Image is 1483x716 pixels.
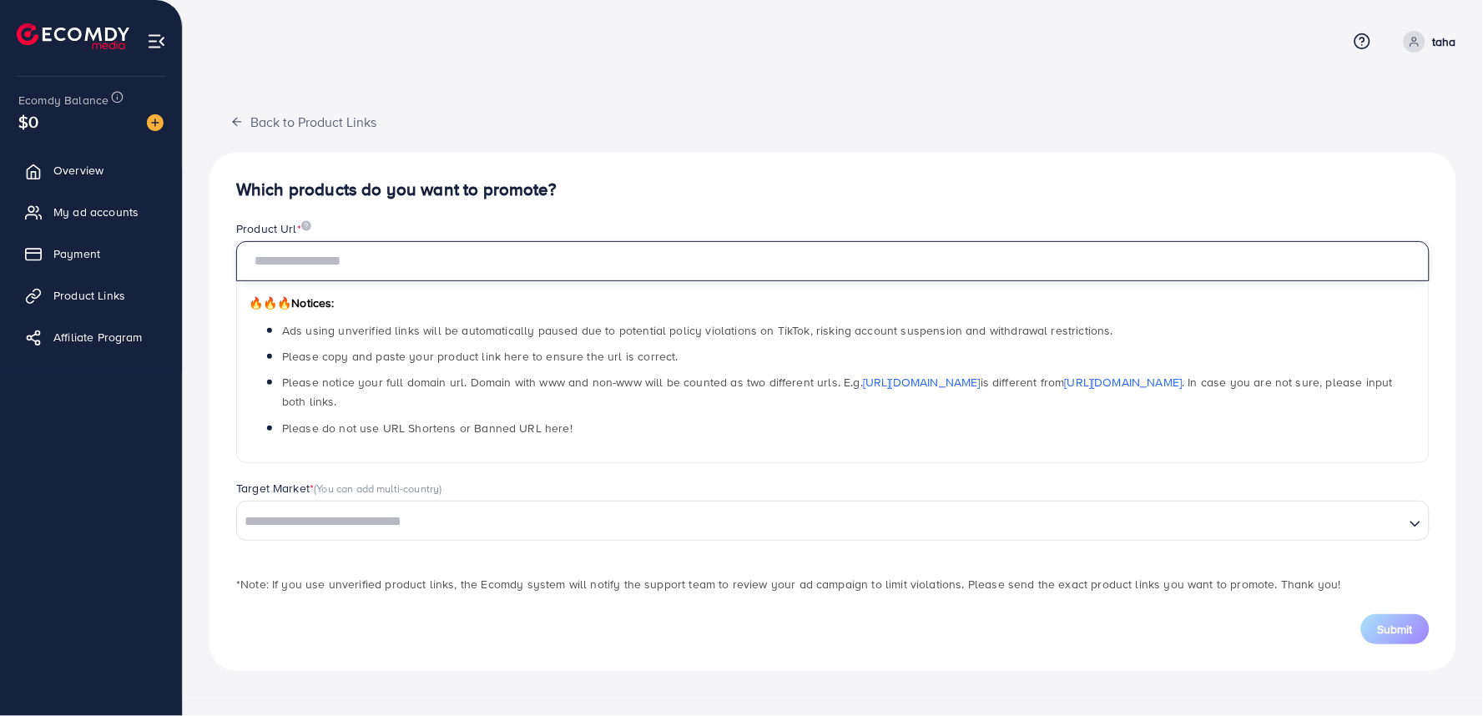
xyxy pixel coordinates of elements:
[236,220,311,237] label: Product Url
[13,237,169,270] a: Payment
[1065,374,1183,391] a: [URL][DOMAIN_NAME]
[236,501,1430,541] div: Search for option
[863,374,981,391] a: [URL][DOMAIN_NAME]
[282,348,678,365] span: Please copy and paste your product link here to ensure the url is correct.
[236,574,1430,594] p: *Note: If you use unverified product links, the Ecomdy system will notify the support team to rev...
[147,114,164,131] img: image
[1412,641,1470,703] iframe: Chat
[1432,32,1456,52] p: taha
[282,374,1393,410] span: Please notice your full domain url. Domain with www and non-www will be counted as two different ...
[13,195,169,229] a: My ad accounts
[13,154,169,187] a: Overview
[282,322,1113,339] span: Ads using unverified links will be automatically paused due to potential policy violations on Tik...
[239,509,1403,535] input: Search for option
[209,103,397,139] button: Back to Product Links
[53,287,125,304] span: Product Links
[13,320,169,354] a: Affiliate Program
[53,329,143,345] span: Affiliate Program
[1361,614,1430,644] button: Submit
[18,92,108,108] span: Ecomdy Balance
[249,295,291,311] span: 🔥🔥🔥
[147,32,166,51] img: menu
[18,109,38,134] span: $0
[53,162,103,179] span: Overview
[236,480,442,497] label: Target Market
[314,481,441,496] span: (You can add multi-country)
[236,179,1430,200] h4: Which products do you want to promote?
[53,204,139,220] span: My ad accounts
[17,23,129,49] img: logo
[282,420,573,436] span: Please do not use URL Shortens or Banned URL here!
[53,245,100,262] span: Payment
[1397,31,1456,53] a: taha
[249,295,335,311] span: Notices:
[13,279,169,312] a: Product Links
[1378,621,1413,638] span: Submit
[301,220,311,231] img: image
